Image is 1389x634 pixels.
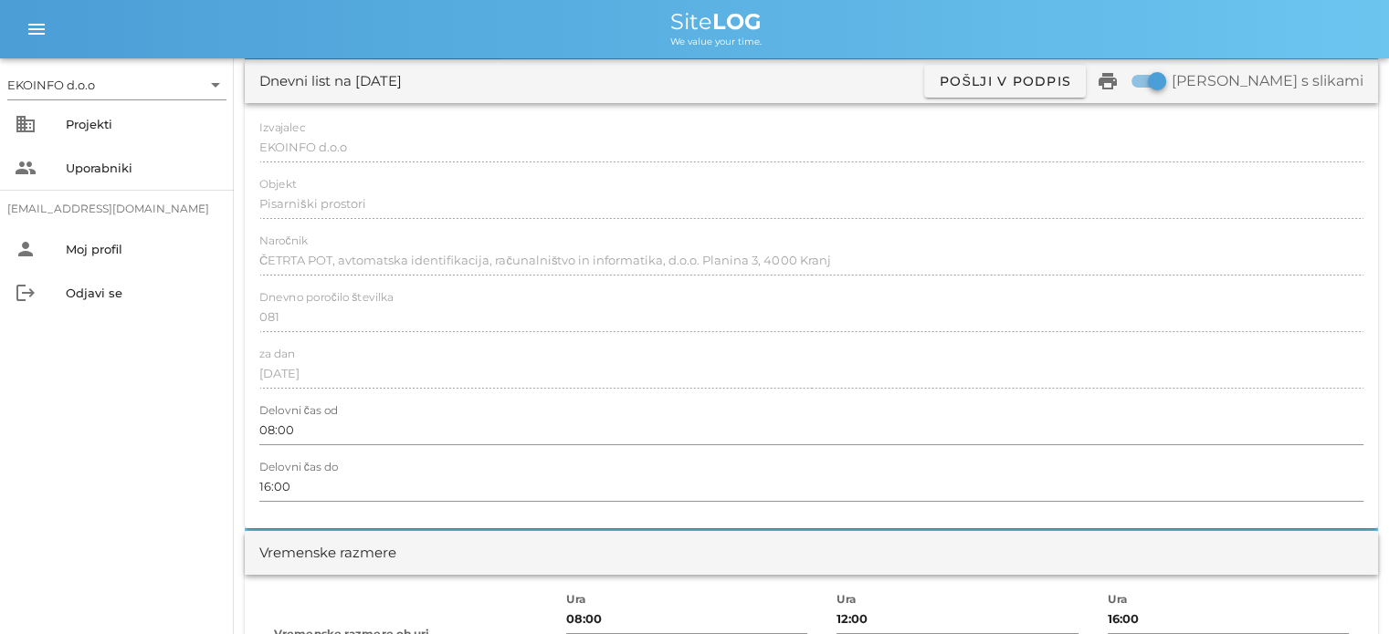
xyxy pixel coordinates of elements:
i: people [15,157,37,179]
div: Vremenske razmere [259,543,396,564]
div: Pripomoček za klepet [1298,546,1389,634]
i: logout [15,282,37,304]
i: business [15,113,37,135]
span: We value your time. [670,36,762,47]
div: EKOINFO d.o.o [7,70,226,99]
span: Site [670,8,762,35]
div: Odjavi se [66,286,219,300]
i: arrow_drop_down [205,74,226,96]
label: Objekt [259,178,297,192]
b: LOG [712,8,762,35]
i: person [15,238,37,260]
label: [PERSON_NAME] s slikami [1172,72,1363,90]
label: Delovni čas od [259,404,338,418]
i: print [1097,70,1119,92]
label: Ura [837,593,857,607]
iframe: Chat Widget [1298,546,1389,634]
div: Dnevni list na [DATE] [259,71,402,92]
label: Naročnik [259,234,308,248]
label: Ura [1108,593,1128,607]
label: za dan [259,348,295,361]
button: Pošlji v podpis [924,65,1086,98]
i: menu [26,18,47,40]
span: Pošlji v podpis [939,73,1071,89]
div: Moj profil [66,242,219,256]
label: Dnevno poročilo številka [259,291,394,305]
div: EKOINFO d.o.o [7,77,95,93]
label: Delovni čas do [259,461,338,474]
label: Ura [566,593,586,607]
div: Projekti [66,117,219,131]
label: Izvajalec [259,121,305,135]
div: Uporabniki [66,161,219,175]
